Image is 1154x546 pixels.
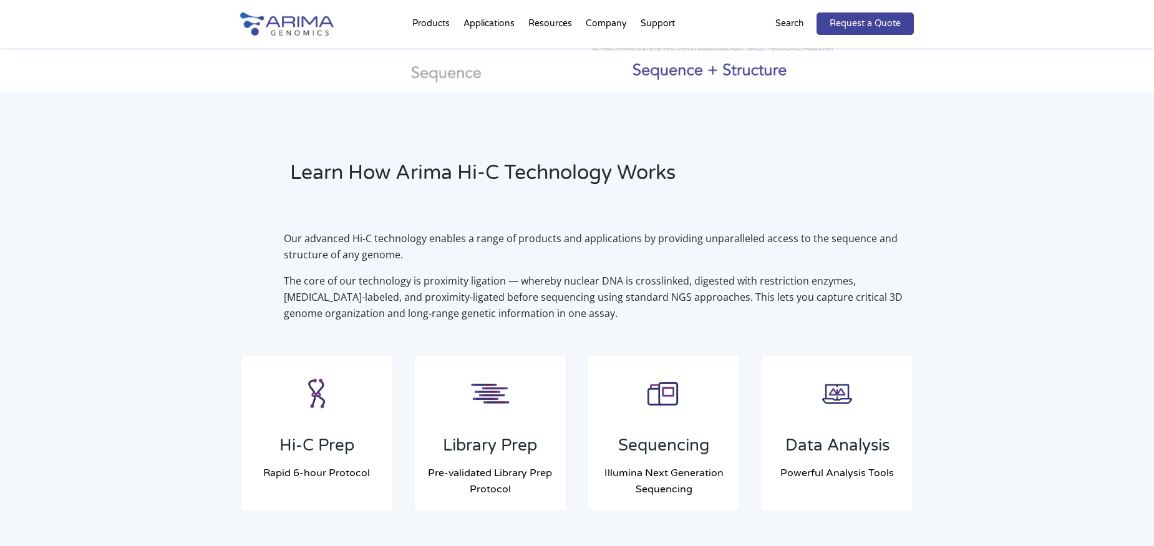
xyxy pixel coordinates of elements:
[284,273,914,321] p: The core of our technology is proximity ligation — whereby nuclear DNA is crosslinked, digested w...
[290,159,736,197] h2: Learn How Arima Hi-C Technology Works
[284,230,914,273] p: Our advanced Hi-C technology enables a range of products and applications by providing unparallel...
[775,16,804,32] p: Search
[817,12,914,35] a: Request a Quote
[292,369,342,419] img: HiC-Prep-Step_Icon_Arima-Genomics.png
[774,465,900,481] h4: Powerful Analysis Tools
[812,369,862,419] img: Data-Analysis-Step_Icon_Arima-Genomics.png
[639,369,689,419] img: Sequencing-Step_Icon_Arima-Genomics.png
[254,436,380,465] h3: Hi-C Prep
[254,465,380,481] h4: Rapid 6-hour Protocol
[601,436,727,465] h3: Sequencing
[601,465,727,497] h4: Illumina Next Generation Sequencing
[427,465,553,497] h4: Pre-validated Library Prep Protocol
[427,436,553,465] h3: Library Prep
[240,12,334,36] img: Arima-Genomics-logo
[465,369,515,419] img: Library-Prep-Step_Icon_Arima-Genomics.png
[774,436,900,465] h3: Data Analysis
